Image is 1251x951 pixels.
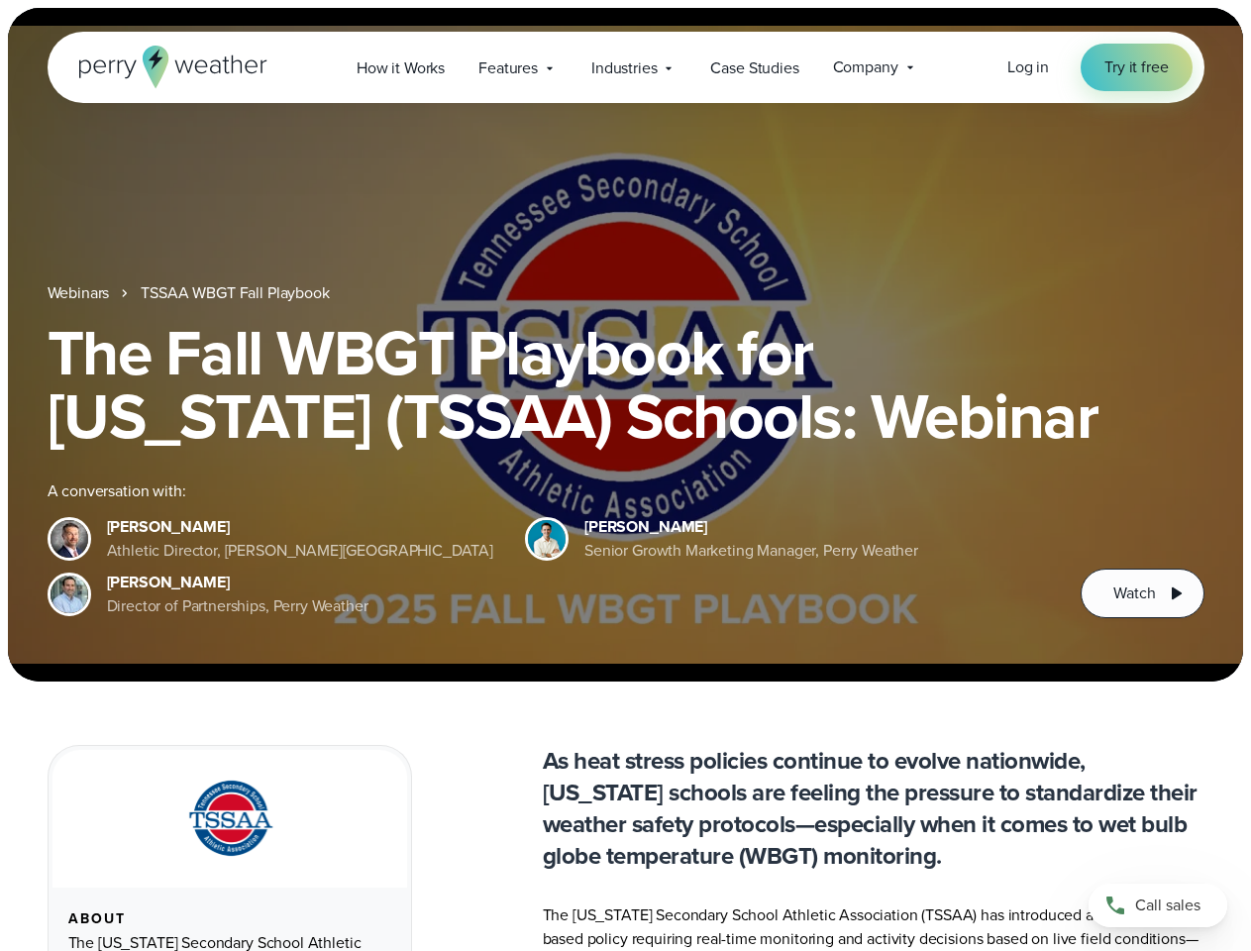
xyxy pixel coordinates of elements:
[68,911,391,927] div: About
[584,539,918,563] div: Senior Growth Marketing Manager, Perry Weather
[1081,569,1203,618] button: Watch
[584,515,918,539] div: [PERSON_NAME]
[141,281,329,305] a: TSSAA WBGT Fall Playbook
[48,479,1050,503] div: A conversation with:
[1104,55,1168,79] span: Try it free
[48,281,1204,305] nav: Breadcrumb
[48,321,1204,448] h1: The Fall WBGT Playbook for [US_STATE] (TSSAA) Schools: Webinar
[107,515,494,539] div: [PERSON_NAME]
[591,56,657,80] span: Industries
[340,48,462,88] a: How it Works
[1113,581,1155,605] span: Watch
[163,774,296,864] img: TSSAA-Tennessee-Secondary-School-Athletic-Association.svg
[543,745,1204,872] p: As heat stress policies continue to evolve nationwide, [US_STATE] schools are feeling the pressur...
[1007,55,1049,78] span: Log in
[48,281,110,305] a: Webinars
[1135,894,1200,917] span: Call sales
[357,56,445,80] span: How it Works
[51,520,88,558] img: Brian Wyatt
[1007,55,1049,79] a: Log in
[107,594,368,618] div: Director of Partnerships, Perry Weather
[693,48,815,88] a: Case Studies
[107,571,368,594] div: [PERSON_NAME]
[1089,884,1227,927] a: Call sales
[478,56,538,80] span: Features
[51,576,88,613] img: Jeff Wood
[528,520,566,558] img: Spencer Patton, Perry Weather
[1081,44,1192,91] a: Try it free
[833,55,898,79] span: Company
[107,539,494,563] div: Athletic Director, [PERSON_NAME][GEOGRAPHIC_DATA]
[710,56,798,80] span: Case Studies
